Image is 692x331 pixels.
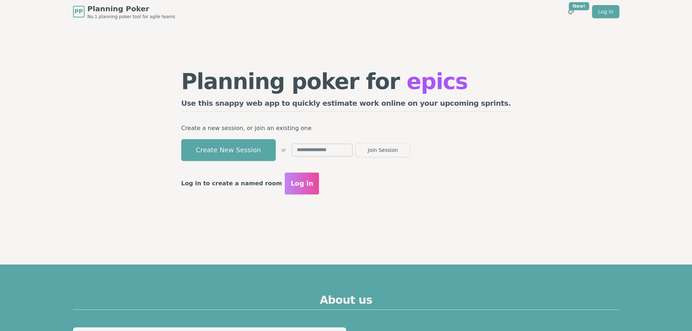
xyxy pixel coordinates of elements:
[181,139,276,161] button: Create New Session
[282,147,286,153] span: or
[74,7,83,16] span: PP
[285,173,319,194] button: Log in
[291,178,313,189] span: Log in
[181,178,282,189] p: Log in to create a named room
[356,143,410,157] button: Join Session
[181,70,511,92] h1: Planning poker for
[88,14,175,20] span: No.1 planning poker tool for agile teams
[181,98,511,112] h2: Use this snappy web app to quickly estimate work online on your upcoming sprints.
[569,2,590,10] div: New!
[73,294,619,310] h2: About us
[73,4,175,20] a: PPPlanning PokerNo.1 planning poker tool for agile teams
[406,69,468,94] span: epics
[592,5,619,18] a: Log in
[181,123,511,133] p: Create a new session, or join an existing one
[564,5,578,18] button: New!
[88,4,175,14] span: Planning Poker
